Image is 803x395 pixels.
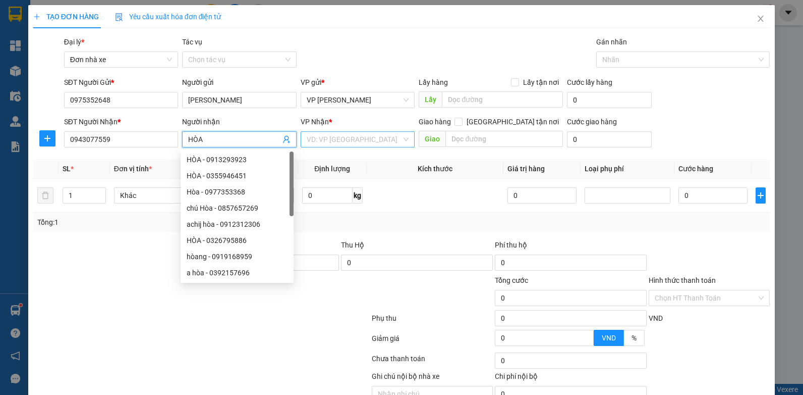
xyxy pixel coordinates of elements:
th: Loại phụ phí [581,159,675,179]
strong: Hotline : 0889 23 23 23 [105,42,170,50]
div: HÒA - 0326795886 [181,232,294,249]
span: kg [353,187,363,204]
input: 0 [507,187,577,204]
span: Tổng cước [495,276,528,284]
strong: PHIẾU GỬI HÀNG [97,30,179,40]
div: HÒA - 0913293923 [187,154,288,165]
button: plus [756,187,766,204]
span: Giao hàng [419,118,451,126]
div: Tổng: 1 [37,217,311,228]
label: Gán nhãn [596,38,627,46]
div: achij hòa - 0912312306 [181,216,294,232]
span: Đơn nhà xe [70,52,173,67]
div: Giảm giá [371,333,494,351]
input: Cước giao hàng [567,131,652,147]
span: Lấy hàng [419,78,448,86]
div: hòang - 0919168959 [187,251,288,262]
div: Ghi chú nội bộ nhà xe [372,371,493,386]
button: plus [39,130,55,146]
img: icon [115,13,123,21]
span: Website [93,54,117,61]
span: Khác [120,188,194,203]
span: plus [40,134,55,142]
div: HÒA - 0355946451 [181,168,294,184]
div: SĐT Người Nhận [64,116,179,127]
span: SL [63,165,71,173]
span: Lấy [419,91,442,108]
div: chú Hòa - 0857657269 [187,203,288,214]
div: Chi phí nội bộ [495,371,647,386]
span: Kích thước [418,165,452,173]
span: [GEOGRAPHIC_DATA] tận nơi [463,116,563,127]
label: Tác vụ [182,38,202,46]
span: Đơn vị tính [114,165,152,173]
div: achij hòa - 0912312306 [187,219,288,230]
div: Người nhận [182,116,297,127]
div: HÒA - 0355946451 [187,170,288,181]
input: Dọc đường [445,131,562,147]
button: Close [747,5,775,33]
span: VP Nhận [301,118,329,126]
span: TẠO ĐƠN HÀNG [33,13,99,21]
span: Cước hàng [678,165,713,173]
span: VP Trần Khát Chân [307,92,409,108]
img: logo [9,16,56,63]
div: HÒA - 0913293923 [181,152,294,168]
div: Hòa - 0977353368 [181,184,294,200]
span: plus [756,191,765,200]
div: SĐT Người Gửi [64,77,179,88]
input: Cước lấy hàng [567,92,652,108]
span: Yêu cầu xuất hóa đơn điện tử [115,13,221,21]
span: plus [33,13,40,20]
input: Dọc đường [442,91,562,108]
span: Định lượng [314,165,350,173]
div: Phí thu hộ [495,239,647,255]
span: Đại lý [64,38,84,46]
div: HÒA - 0326795886 [187,235,288,246]
span: Giao [419,131,445,147]
strong: CÔNG TY TNHH VĨNH QUANG [69,17,206,28]
div: a hòa - 0392157696 [181,265,294,281]
span: Thu Hộ [341,241,364,249]
div: Phụ thu [371,313,494,330]
button: delete [37,187,53,204]
label: Cước lấy hàng [567,78,612,86]
div: a hòa - 0392157696 [187,267,288,278]
label: Cước giao hàng [567,118,617,126]
label: Hình thức thanh toán [649,276,716,284]
div: hòang - 0919168959 [181,249,294,265]
span: VND [602,334,616,342]
div: Chưa thanh toán [371,353,494,371]
span: VND [649,314,663,322]
div: Người gửi [182,77,297,88]
span: % [632,334,637,342]
div: chú Hòa - 0857657269 [181,200,294,216]
span: Giá trị hàng [507,165,545,173]
strong: : [DOMAIN_NAME] [93,52,183,62]
span: Lấy tận nơi [519,77,563,88]
span: close [757,15,765,23]
span: user-add [282,135,291,143]
div: VP gửi [301,77,415,88]
div: Hòa - 0977353368 [187,186,288,197]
